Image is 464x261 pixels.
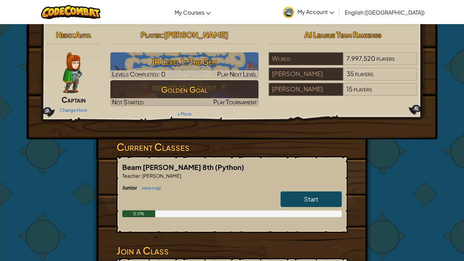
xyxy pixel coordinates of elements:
span: players [376,54,395,62]
img: CodeCombat logo [41,5,101,19]
span: players [355,70,373,77]
span: English ([GEOGRAPHIC_DATA]) [345,9,425,16]
span: Start [304,195,318,203]
h3: Golden Goal [110,82,259,97]
span: My Account [298,8,334,15]
span: [PERSON_NAME] [164,30,228,39]
h3: JR Level 1: The Gem [110,54,259,69]
span: 35 [346,70,354,77]
a: + More [177,111,192,117]
a: My Courses [171,3,214,21]
img: Golden Goal [110,80,259,106]
a: Change Hero [60,107,87,113]
span: AI League Team Rankings [304,30,381,39]
span: : [161,30,164,39]
span: Play Tournament [213,98,257,106]
span: Not Started [112,98,144,106]
span: [PERSON_NAME] [142,173,181,179]
span: players [354,85,372,93]
div: [PERSON_NAME] [269,83,343,96]
span: Captain [61,95,86,104]
span: Hero [56,30,72,39]
span: (Python) [215,163,244,171]
h3: Current Classes [117,139,347,155]
img: captain-pose.png [63,52,82,93]
span: Teacher [122,173,140,179]
a: English ([GEOGRAPHIC_DATA]) [341,3,428,21]
span: Player [141,30,161,39]
span: Beam [PERSON_NAME] 8th [122,163,215,171]
a: Play Next Level [110,52,259,78]
span: 7,997,520 [346,54,375,62]
a: [PERSON_NAME]35players [269,74,417,82]
a: [PERSON_NAME]15players [269,89,417,97]
a: view map [138,185,161,191]
img: avatar [283,7,294,18]
span: : [140,173,142,179]
a: World7,997,520players [269,59,417,67]
span: My Courses [175,9,204,16]
div: [PERSON_NAME] [269,68,343,81]
a: Golden GoalNot StartedPlay Tournament [110,80,259,106]
span: Junior [122,184,138,191]
span: Anya [75,30,91,39]
span: 15 [346,85,353,93]
span: Levels Completed: 0 [112,70,165,78]
a: My Account [280,1,337,23]
div: 0.0% [122,210,155,217]
div: World [269,52,343,65]
span: Play Next Level [217,70,257,78]
span: : [72,30,75,39]
img: JR Level 1: The Gem [110,52,259,78]
h3: Join a Class [117,243,347,258]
